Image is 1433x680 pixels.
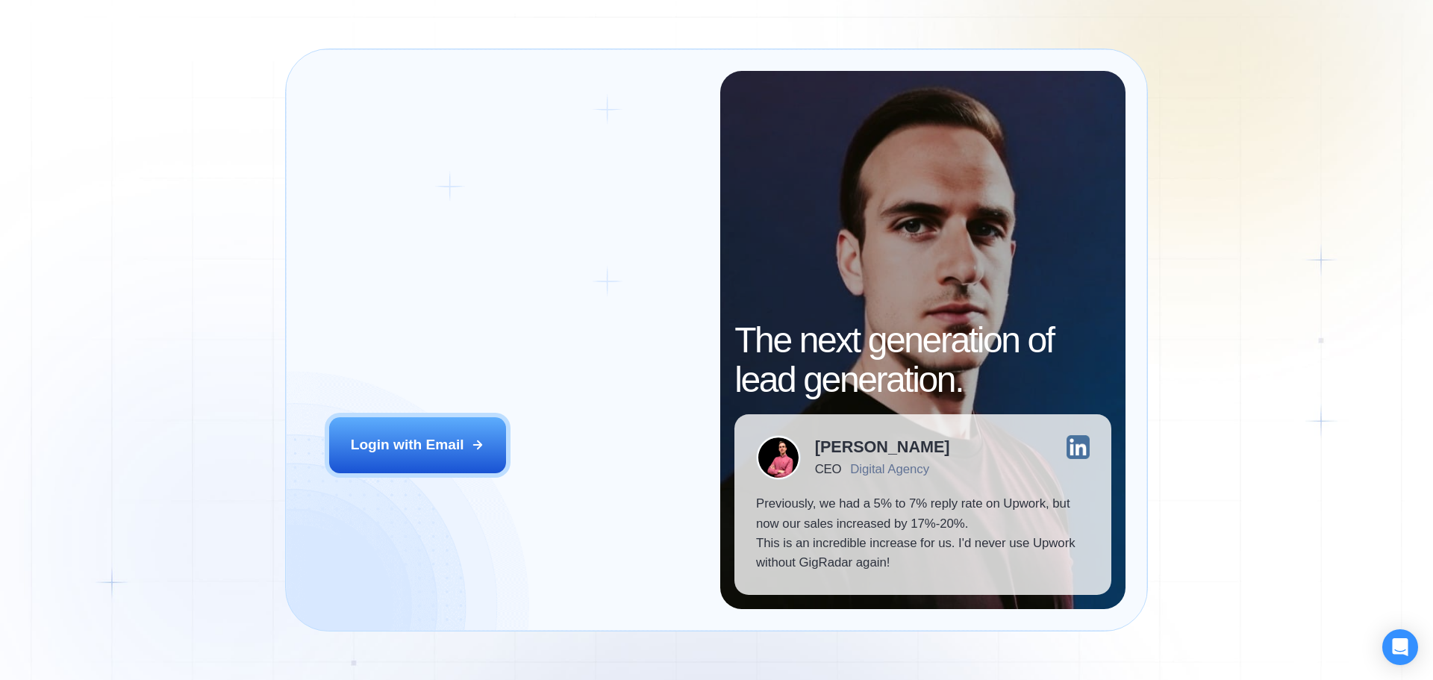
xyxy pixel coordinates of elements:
div: [PERSON_NAME] [815,439,950,455]
div: Login with Email [351,435,464,455]
p: Previously, we had a 5% to 7% reply rate on Upwork, but now our sales increased by 17%-20%. This ... [756,494,1090,573]
button: Login with Email [329,417,507,472]
div: CEO [815,462,841,476]
div: Digital Agency [850,462,929,476]
div: Open Intercom Messenger [1382,629,1418,665]
h2: The next generation of lead generation. [734,321,1111,400]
